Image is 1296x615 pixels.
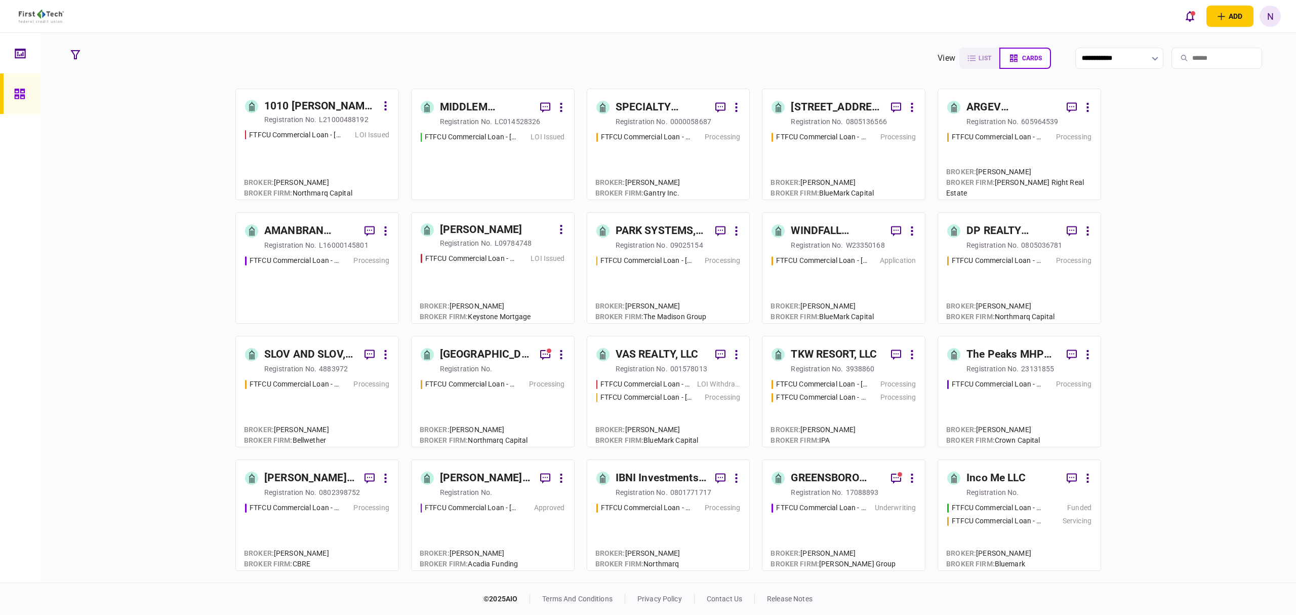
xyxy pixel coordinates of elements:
div: Processing [880,132,916,142]
div: Northmarq [595,559,680,569]
div: Processing [353,255,389,266]
a: SPECIALTY PROPERTIES LLCregistration no.0000058687FTFCU Commercial Loan - 1151-B Hospital Way Poc... [587,89,750,200]
div: registration no. [264,114,316,125]
div: registration no. [791,487,843,497]
span: Broker : [946,549,976,557]
div: [PERSON_NAME] [440,222,522,238]
div: 0000058687 [670,117,711,127]
div: Keystone Mortgage [420,312,531,322]
div: FTFCU Commercial Loan - 3105 Clairpoint Court [425,379,516,390]
div: BlueMark Capital [771,188,874,199]
div: registration no. [966,364,1019,374]
div: [PERSON_NAME] [946,301,1055,312]
div: [PERSON_NAME] [244,548,329,559]
div: Servicing [1063,516,1091,526]
div: Processing [705,255,740,266]
div: [PERSON_NAME] [420,301,531,312]
span: Broker : [244,549,274,557]
div: VAS REALTY, LLC [616,347,699,363]
div: FTFCU Commercial Loan - 1151-B Hospital Way Pocatello [601,132,692,142]
a: Inco Me LLCregistration no.FTFCU Commercial Loan - 330 Main Street FreevilleFundedFTFCU Commercia... [938,459,1101,571]
span: broker firm : [946,436,995,444]
div: [PERSON_NAME] [771,548,896,559]
span: broker firm : [595,436,644,444]
div: registration no. [791,364,843,374]
div: Acadia Funding [420,559,518,569]
div: registration no. [264,487,316,497]
div: [PERSON_NAME] [595,548,680,559]
div: © 2025 AIO [483,594,530,604]
div: registration no. [616,240,668,250]
button: cards [999,48,1051,69]
div: [PERSON_NAME] [771,177,874,188]
div: Underwriting [875,503,916,513]
div: FTFCU Commercial Loan - 8813 Edgewater Dr SW Lakewood WA [952,132,1043,142]
span: Broker : [771,426,800,434]
div: registration no. [616,117,668,127]
div: LOI Withdrawn/Declined [697,379,740,390]
div: IPA [771,435,856,446]
div: [PERSON_NAME] [420,548,518,559]
div: SLOV AND SLOV, LLC [264,347,356,363]
div: Crown Capital [946,435,1040,446]
span: broker firm : [946,560,995,568]
span: Broker : [946,426,976,434]
a: AMANBRAN INVESTMENTS, LLCregistration no.L16000145801FTFCU Commercial Loan - 11140 Spring Hill Dr... [235,212,399,324]
div: Application [880,255,916,266]
span: Broker : [244,426,274,434]
div: Bluemark [946,559,1031,569]
div: registration no. [966,240,1019,250]
span: Broker : [595,549,625,557]
div: GREENSBORO ESTATES LLC [791,470,883,486]
div: [PERSON_NAME] Group [771,559,896,569]
div: Northmarq Capital [946,312,1055,322]
div: 09025154 [670,240,703,250]
span: broker firm : [420,313,468,321]
a: ARGEV EDGEWATER HOLDINGS LLCregistration no.605964539FTFCU Commercial Loan - 8813 Edgewater Dr SW... [938,89,1101,200]
div: 23131855 [1021,364,1054,374]
div: [PERSON_NAME] [771,425,856,435]
div: Northmarq Capital [244,188,352,199]
a: [PERSON_NAME]registration no.L09784748FTFCU Commercial Loan - 6000 S Central Ave Phoenix AZLOI Is... [411,212,575,324]
div: [PERSON_NAME] [771,301,874,312]
div: 1010 [PERSON_NAME] ST LLC [264,98,378,114]
div: 0805136566 [846,117,887,127]
div: AMANBRAN INVESTMENTS, LLC [264,223,356,239]
a: PARK SYSTEMS, INC.registration no.09025154FTFCU Commercial Loan - 600 Holly Drive AlbanyProcessin... [587,212,750,324]
div: registration no. [440,487,492,497]
div: Processing [529,379,564,390]
div: Northmarq Capital [420,435,528,446]
a: [STREET_ADDRESS], LLCregistration no.0805136566FTFCU Commercial Loan - 503 E 6th Street Del RioPr... [762,89,925,200]
div: FTFCU Commercial Loan - 2410 Charleston Highway [776,392,867,403]
span: Broker : [595,426,625,434]
a: WINDFALL ROCKVILLE LLCregistration no.W23350168FTFCU Commercial Loan - 1701-1765 Rockville PikeAp... [762,212,925,324]
button: open adding identity options [1206,6,1253,27]
span: broker firm : [946,313,995,321]
span: broker firm : [771,189,819,197]
div: FTFCU Commercial Loan - 1770 Allens Circle Greensboro GA [776,503,867,513]
span: broker firm : [420,436,468,444]
span: Broker : [420,302,450,310]
div: Funded [1067,503,1091,513]
span: broker firm : [244,189,293,197]
div: Inco Me LLC [966,470,1025,486]
div: BlueMark Capital [771,312,874,322]
span: Broker : [420,426,450,434]
div: Processing [1056,379,1091,390]
span: broker firm : [771,560,819,568]
div: registration no. [264,240,316,250]
div: [GEOGRAPHIC_DATA] Townhomes LLC [440,347,532,363]
div: FTFCU Commercial Loan - 6 Uvalde Road Houston TX [601,503,692,513]
div: Gantry Inc. [595,188,680,199]
a: [PERSON_NAME] Regency Partners LLCregistration no.FTFCU Commercial Loan - 6 Dunbar Rd Monticello ... [411,459,575,571]
span: Broker : [244,178,274,186]
div: MIDDLEM ALLIANCE PLAZA LLC [440,99,532,116]
button: list [959,48,999,69]
div: Processing [880,392,916,403]
div: FTFCU Commercial Loan - 566 W Farm to Market 1960 [952,255,1043,266]
div: 0802398752 [319,487,360,497]
div: [PERSON_NAME] [244,425,329,435]
button: open notifications list [1179,6,1200,27]
div: registration no. [440,117,492,127]
span: broker firm : [420,560,468,568]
